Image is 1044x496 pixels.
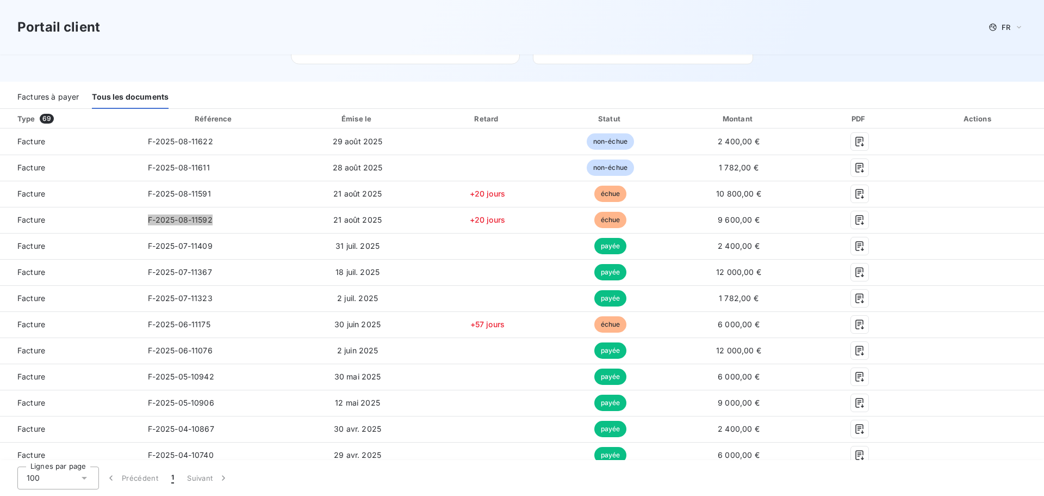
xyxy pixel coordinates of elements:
[148,450,214,460] span: F-2025-04-10740
[148,137,213,146] span: F-2025-08-11622
[9,215,130,225] span: Facture
[718,398,760,407] span: 9 000,00 €
[716,189,761,198] span: 10 800,00 €
[27,473,40,483] span: 100
[148,215,213,224] span: F-2025-08-11592
[9,293,130,304] span: Facture
[337,293,378,303] span: 2 juil. 2025
[673,113,804,124] div: Montant
[11,113,137,124] div: Type
[148,163,210,172] span: F-2025-08-11611
[99,467,165,489] button: Précédent
[552,113,669,124] div: Statut
[9,241,130,252] span: Facture
[716,346,761,355] span: 12 000,00 €
[594,447,627,463] span: payée
[719,163,759,172] span: 1 782,00 €
[148,320,210,329] span: F-2025-06-11175
[333,137,383,146] span: 29 août 2025
[181,467,235,489] button: Suivant
[148,189,211,198] span: F-2025-08-11591
[587,133,634,150] span: non-échue
[427,113,548,124] div: Retard
[718,424,760,433] span: 2 400,00 €
[470,215,505,224] span: +20 jours
[470,320,505,329] span: +57 jours
[594,264,627,280] span: payée
[718,450,760,460] span: 6 000,00 €
[716,267,761,277] span: 12 000,00 €
[594,395,627,411] span: payée
[171,473,174,483] span: 1
[594,186,627,202] span: échue
[334,320,381,329] span: 30 juin 2025
[718,320,760,329] span: 6 000,00 €
[17,17,100,37] h3: Portail client
[9,267,130,278] span: Facture
[334,424,381,433] span: 30 avr. 2025
[9,345,130,356] span: Facture
[9,319,130,330] span: Facture
[292,113,423,124] div: Émise le
[148,267,212,277] span: F-2025-07-11367
[1002,23,1010,32] span: FR
[40,114,54,124] span: 69
[718,241,760,250] span: 2 400,00 €
[334,372,381,381] span: 30 mai 2025
[594,369,627,385] span: payée
[335,267,380,277] span: 18 juil. 2025
[594,316,627,333] span: échue
[718,137,760,146] span: 2 400,00 €
[809,113,911,124] div: PDF
[587,160,634,176] span: non-échue
[148,241,213,250] span: F-2025-07-11409
[594,290,627,307] span: payée
[165,467,181,489] button: 1
[333,163,383,172] span: 28 août 2025
[148,346,213,355] span: F-2025-06-11076
[335,398,380,407] span: 12 mai 2025
[148,372,214,381] span: F-2025-05-10942
[594,342,627,359] span: payée
[9,397,130,408] span: Facture
[334,450,381,460] span: 29 avr. 2025
[9,188,130,199] span: Facture
[335,241,380,250] span: 31 juil. 2025
[718,215,760,224] span: 9 600,00 €
[333,215,382,224] span: 21 août 2025
[594,421,627,437] span: payée
[9,424,130,434] span: Facture
[594,212,627,228] span: échue
[9,450,130,461] span: Facture
[9,371,130,382] span: Facture
[718,372,760,381] span: 6 000,00 €
[719,293,759,303] span: 1 782,00 €
[148,293,213,303] span: F-2025-07-11323
[195,114,232,123] div: Référence
[148,398,214,407] span: F-2025-05-10906
[17,86,79,109] div: Factures à payer
[594,238,627,254] span: payée
[915,113,1042,124] div: Actions
[9,162,130,173] span: Facture
[92,86,169,109] div: Tous les documents
[470,189,505,198] span: +20 jours
[337,346,378,355] span: 2 juin 2025
[9,136,130,147] span: Facture
[148,424,214,433] span: F-2025-04-10867
[333,189,382,198] span: 21 août 2025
